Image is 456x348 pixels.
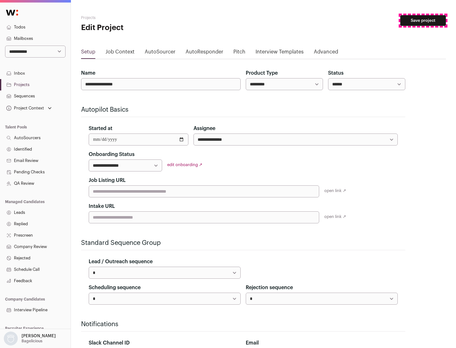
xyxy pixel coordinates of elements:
[4,332,18,345] img: nopic.png
[81,105,405,114] h2: Autopilot Basics
[186,48,223,58] a: AutoResponder
[256,48,304,58] a: Interview Templates
[105,48,135,58] a: Job Context
[89,339,130,347] label: Slack Channel ID
[193,125,215,132] label: Assignee
[22,339,42,344] p: Bagelicious
[3,332,57,345] button: Open dropdown
[145,48,175,58] a: AutoSourcer
[400,15,446,26] button: Save project
[81,320,405,329] h2: Notifications
[328,69,344,77] label: Status
[5,104,53,113] button: Open dropdown
[167,163,202,167] a: edit onboarding ↗
[22,333,56,339] p: [PERSON_NAME]
[314,48,338,58] a: Advanced
[81,69,95,77] label: Name
[89,177,126,184] label: Job Listing URL
[5,106,44,111] div: Project Context
[81,48,95,58] a: Setup
[233,48,245,58] a: Pitch
[89,202,115,210] label: Intake URL
[246,284,293,291] label: Rejection sequence
[89,258,153,265] label: Lead / Outreach sequence
[89,284,141,291] label: Scheduling sequence
[89,151,135,158] label: Onboarding Status
[81,15,203,20] h2: Projects
[246,339,398,347] div: Email
[3,6,22,19] img: Wellfound
[89,125,112,132] label: Started at
[246,69,278,77] label: Product Type
[81,23,203,33] h1: Edit Project
[81,239,405,247] h2: Standard Sequence Group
